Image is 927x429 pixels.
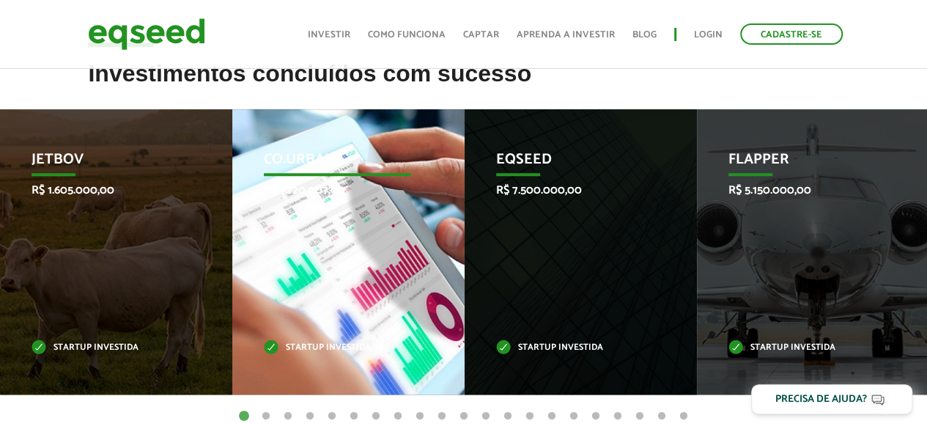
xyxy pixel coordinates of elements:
button: 3 of 21 [281,409,295,424]
button: 12 of 21 [479,409,493,424]
button: 21 of 21 [676,409,691,424]
a: Aprenda a investir [517,30,615,40]
p: R$ 1.220.007,00 [264,183,411,197]
button: 15 of 21 [544,409,559,424]
button: 14 of 21 [522,409,537,424]
button: 9 of 21 [413,409,427,424]
a: Blog [632,30,657,40]
h2: Investimentos concluídos com sucesso [88,61,838,109]
p: Co.Urban [264,151,411,176]
button: 16 of 21 [566,409,581,424]
button: 8 of 21 [391,409,405,424]
button: 6 of 21 [347,409,361,424]
p: R$ 5.150.000,00 [728,183,876,197]
button: 19 of 21 [632,409,647,424]
p: R$ 7.500.000,00 [496,183,643,197]
p: EqSeed [496,151,643,176]
button: 17 of 21 [588,409,603,424]
p: Startup investida [264,344,411,352]
button: 7 of 21 [369,409,383,424]
button: 5 of 21 [325,409,339,424]
button: 4 of 21 [303,409,317,424]
button: 10 of 21 [435,409,449,424]
button: 18 of 21 [610,409,625,424]
a: Captar [463,30,499,40]
button: 2 of 21 [259,409,273,424]
p: Startup investida [728,344,876,352]
a: Login [694,30,723,40]
button: 11 of 21 [457,409,471,424]
a: Cadastre-se [740,23,843,45]
p: Flapper [728,151,876,176]
button: 13 of 21 [501,409,515,424]
p: Startup investida [32,344,179,352]
a: Como funciona [368,30,446,40]
p: R$ 1.605.000,00 [32,183,179,197]
p: JetBov [32,151,179,176]
a: Investir [308,30,350,40]
p: Startup investida [496,344,643,352]
img: EqSeed [88,15,205,54]
button: 1 of 21 [237,409,251,424]
button: 20 of 21 [654,409,669,424]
